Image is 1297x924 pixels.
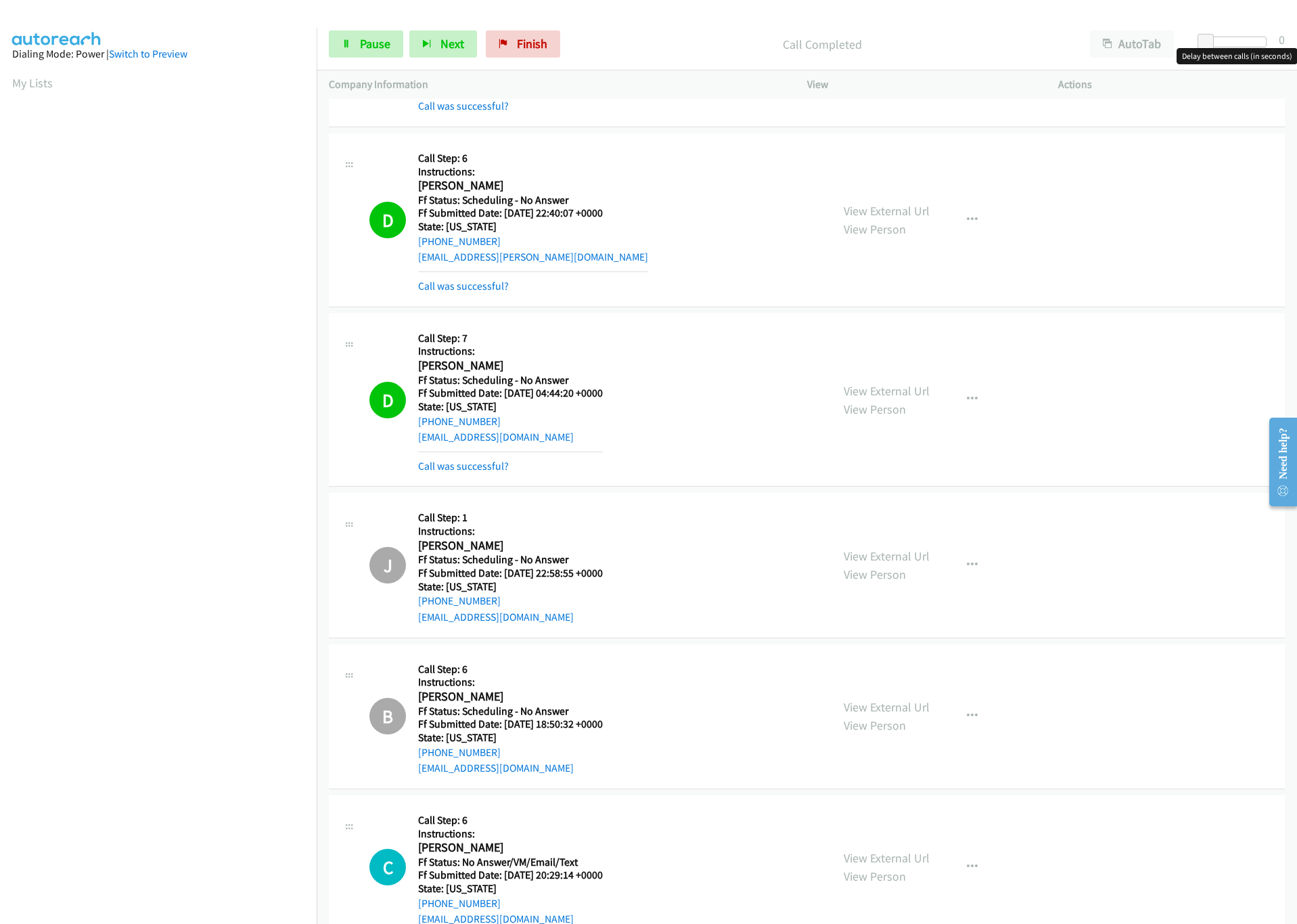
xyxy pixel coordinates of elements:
[418,415,501,428] a: [PHONE_NUMBER]
[844,203,930,219] a: View External Url
[418,387,603,400] h5: Ff Submitted Date: [DATE] 04:44:20 +0000
[369,698,406,734] h1: B
[418,594,501,607] a: [PHONE_NUMBER]
[418,676,603,689] h5: Instructions:
[418,525,603,538] h5: Instructions:
[517,36,547,51] span: Finish
[409,30,477,58] button: Next
[360,36,390,51] span: Pause
[418,827,603,841] h5: Instructions:
[12,46,304,62] div: Dialing Mode: Power |
[418,567,603,580] h5: Ff Submitted Date: [DATE] 22:58:55 +0000
[418,611,574,623] a: [EMAIL_ADDRESS][DOMAIN_NAME]
[418,332,603,345] h5: Call Step: 7
[418,718,603,731] h5: Ff Submitted Date: [DATE] 18:50:32 +0000
[418,746,501,759] a: [PHONE_NUMBER]
[369,382,406,418] h1: D
[844,699,930,715] a: View External Url
[418,840,603,856] h2: [PERSON_NAME]
[844,567,906,582] a: View Person
[12,104,317,747] iframe: Dialpad
[486,30,560,58] a: Finish
[440,36,464,51] span: Next
[369,698,406,734] div: The call has been skipped
[1279,30,1285,49] div: 0
[418,374,603,387] h5: Ff Status: Scheduling - No Answer
[807,76,1034,93] p: View
[418,194,648,207] h5: Ff Status: Scheduling - No Answer
[12,75,53,91] a: My Lists
[418,689,603,705] h2: [PERSON_NAME]
[329,76,783,93] p: Company Information
[418,553,603,567] h5: Ff Status: Scheduling - No Answer
[418,431,574,443] a: [EMAIL_ADDRESS][DOMAIN_NAME]
[418,400,603,414] h5: State: [US_STATE]
[418,580,603,594] h5: State: [US_STATE]
[418,856,603,869] h5: Ff Status: No Answer/VM/Email/Text
[844,718,906,733] a: View Person
[844,850,930,866] a: View External Url
[418,220,648,234] h5: State: [US_STATE]
[418,731,603,745] h5: State: [US_STATE]
[418,152,648,165] h5: Call Step: 6
[369,202,406,238] h1: D
[1090,30,1174,58] button: AutoTab
[418,868,603,882] h5: Ff Submitted Date: [DATE] 20:29:14 +0000
[418,235,501,248] a: [PHONE_NUMBER]
[844,383,930,399] a: View External Url
[418,206,648,220] h5: Ff Submitted Date: [DATE] 22:40:07 +0000
[844,868,906,884] a: View Person
[418,814,603,827] h5: Call Step: 6
[418,705,603,718] h5: Ff Status: Scheduling - No Answer
[109,47,187,60] a: Switch to Preview
[844,401,906,417] a: View Person
[369,849,406,885] h1: C
[418,178,648,194] h2: [PERSON_NAME]
[844,548,930,564] a: View External Url
[418,165,648,179] h5: Instructions:
[1258,408,1297,516] iframe: Resource Center
[418,897,501,910] a: [PHONE_NUMBER]
[844,221,906,237] a: View Person
[1058,76,1285,93] p: Actions
[418,538,603,554] h2: [PERSON_NAME]
[418,460,509,472] a: Call was successful?
[418,358,603,374] h2: [PERSON_NAME]
[369,547,406,584] h1: J
[418,882,603,896] h5: State: [US_STATE]
[578,35,1066,53] p: Call Completed
[418,100,509,112] a: Call was successful?
[418,663,603,676] h5: Call Step: 6
[418,280,509,292] a: Call was successful?
[329,30,403,58] a: Pause
[418,345,603,358] h5: Instructions:
[418,250,648,263] a: [EMAIL_ADDRESS][PERSON_NAME][DOMAIN_NAME]
[418,762,574,774] a: [EMAIL_ADDRESS][DOMAIN_NAME]
[418,511,603,525] h5: Call Step: 1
